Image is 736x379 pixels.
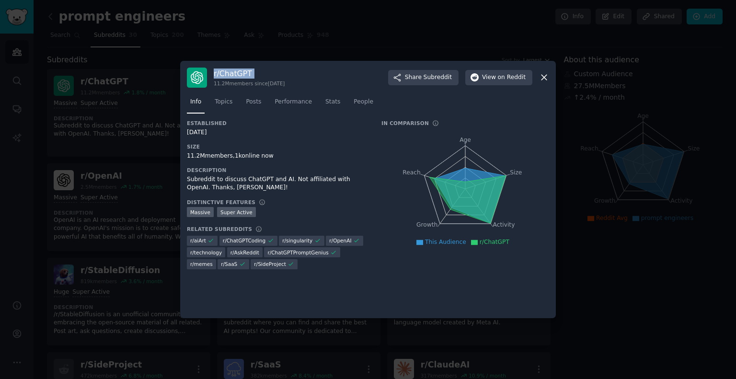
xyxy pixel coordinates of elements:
[465,70,532,85] button: Viewon Reddit
[187,199,255,206] h3: Distinctive Features
[480,239,509,245] span: r/ChatGPT
[187,68,207,88] img: ChatGPT
[388,70,459,85] button: ShareSubreddit
[246,98,261,106] span: Posts
[322,94,344,114] a: Stats
[493,221,515,228] tspan: Activity
[405,73,452,82] span: Share
[214,69,285,79] h3: r/ ChatGPT
[329,237,351,244] span: r/ OpenAI
[510,169,522,175] tspan: Size
[275,98,312,106] span: Performance
[190,237,206,244] span: r/ aiArt
[187,226,252,232] h3: Related Subreddits
[187,207,214,217] div: Massive
[187,175,368,192] div: Subreddit to discuss ChatGPT and AI. Not affiliated with OpenAI. Thanks, [PERSON_NAME]!
[214,80,285,87] div: 11.2M members since [DATE]
[187,120,368,126] h3: Established
[424,73,452,82] span: Subreddit
[350,94,377,114] a: People
[242,94,264,114] a: Posts
[267,249,328,256] span: r/ ChatGPTPromptGenius
[211,94,236,114] a: Topics
[187,143,368,150] h3: Size
[381,120,429,126] h3: In Comparison
[282,237,312,244] span: r/ singularity
[460,137,471,143] tspan: Age
[354,98,373,106] span: People
[190,249,222,256] span: r/ technology
[223,237,265,244] span: r/ ChatGPTCoding
[217,207,256,217] div: Super Active
[187,94,205,114] a: Info
[190,98,201,106] span: Info
[187,167,368,173] h3: Description
[230,249,259,256] span: r/ AskReddit
[425,239,466,245] span: This Audience
[221,261,237,267] span: r/ SaaS
[254,261,286,267] span: r/ SideProject
[215,98,232,106] span: Topics
[190,261,213,267] span: r/ memes
[187,128,368,137] div: [DATE]
[402,169,421,175] tspan: Reach
[498,73,526,82] span: on Reddit
[416,221,437,228] tspan: Growth
[325,98,340,106] span: Stats
[271,94,315,114] a: Performance
[482,73,526,82] span: View
[187,152,368,161] div: 11.2M members, 1k online now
